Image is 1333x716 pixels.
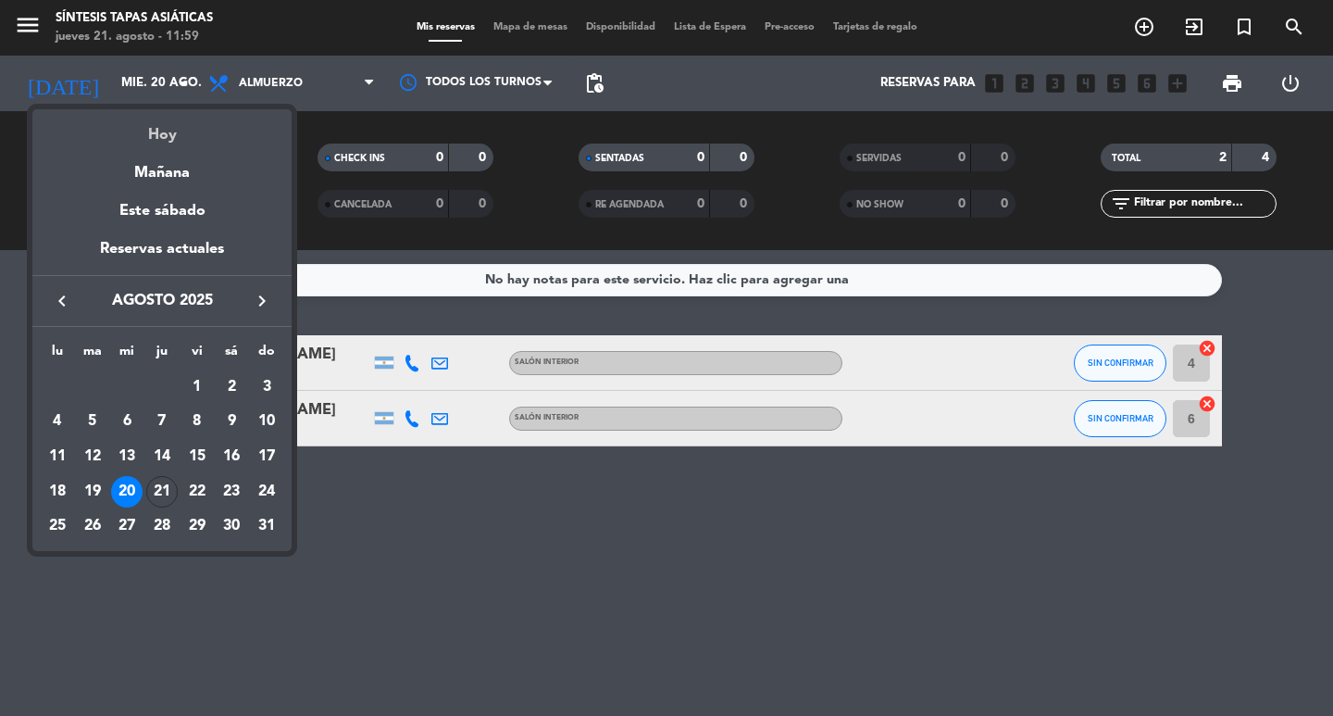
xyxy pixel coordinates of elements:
td: 2 de agosto de 2025 [215,370,250,405]
th: miércoles [109,341,144,370]
td: AGO. [40,370,180,405]
td: 6 de agosto de 2025 [109,405,144,440]
div: 13 [111,441,143,472]
td: 21 de agosto de 2025 [144,474,180,509]
button: keyboard_arrow_left [45,289,79,313]
div: 1 [181,371,213,403]
td: 18 de agosto de 2025 [40,474,75,509]
div: 17 [251,441,282,472]
div: 12 [77,441,108,472]
td: 30 de agosto de 2025 [215,509,250,545]
div: 30 [216,511,247,543]
div: 10 [251,406,282,437]
div: 7 [146,406,178,437]
div: Reservas actuales [32,237,292,275]
div: Hoy [32,109,292,147]
div: 4 [42,406,73,437]
div: 2 [216,371,247,403]
td: 10 de agosto de 2025 [249,405,284,440]
td: 12 de agosto de 2025 [75,439,110,474]
td: 17 de agosto de 2025 [249,439,284,474]
div: 18 [42,476,73,508]
td: 1 de agosto de 2025 [180,370,215,405]
td: 13 de agosto de 2025 [109,439,144,474]
div: 29 [181,511,213,543]
td: 8 de agosto de 2025 [180,405,215,440]
td: 27 de agosto de 2025 [109,509,144,545]
div: 25 [42,511,73,543]
div: 22 [181,476,213,508]
td: 15 de agosto de 2025 [180,439,215,474]
div: 24 [251,476,282,508]
div: Mañana [32,147,292,185]
i: keyboard_arrow_right [251,290,273,312]
div: 28 [146,511,178,543]
div: 27 [111,511,143,543]
button: keyboard_arrow_right [245,289,279,313]
div: 21 [146,476,178,508]
td: 9 de agosto de 2025 [215,405,250,440]
td: 25 de agosto de 2025 [40,509,75,545]
td: 7 de agosto de 2025 [144,405,180,440]
td: 29 de agosto de 2025 [180,509,215,545]
div: 19 [77,476,108,508]
td: 5 de agosto de 2025 [75,405,110,440]
div: 6 [111,406,143,437]
td: 11 de agosto de 2025 [40,439,75,474]
td: 28 de agosto de 2025 [144,509,180,545]
span: agosto 2025 [79,289,245,313]
th: domingo [249,341,284,370]
i: keyboard_arrow_left [51,290,73,312]
th: sábado [215,341,250,370]
td: 14 de agosto de 2025 [144,439,180,474]
div: 20 [111,476,143,508]
div: 9 [216,406,247,437]
th: martes [75,341,110,370]
td: 22 de agosto de 2025 [180,474,215,509]
th: lunes [40,341,75,370]
div: 26 [77,511,108,543]
td: 19 de agosto de 2025 [75,474,110,509]
div: 14 [146,441,178,472]
td: 31 de agosto de 2025 [249,509,284,545]
th: jueves [144,341,180,370]
div: 5 [77,406,108,437]
div: 3 [251,371,282,403]
td: 16 de agosto de 2025 [215,439,250,474]
div: 23 [216,476,247,508]
div: Este sábado [32,185,292,237]
td: 3 de agosto de 2025 [249,370,284,405]
div: 31 [251,511,282,543]
div: 8 [181,406,213,437]
td: 26 de agosto de 2025 [75,509,110,545]
td: 24 de agosto de 2025 [249,474,284,509]
div: 15 [181,441,213,472]
div: 11 [42,441,73,472]
td: 4 de agosto de 2025 [40,405,75,440]
th: viernes [180,341,215,370]
div: 16 [216,441,247,472]
td: 20 de agosto de 2025 [109,474,144,509]
td: 23 de agosto de 2025 [215,474,250,509]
